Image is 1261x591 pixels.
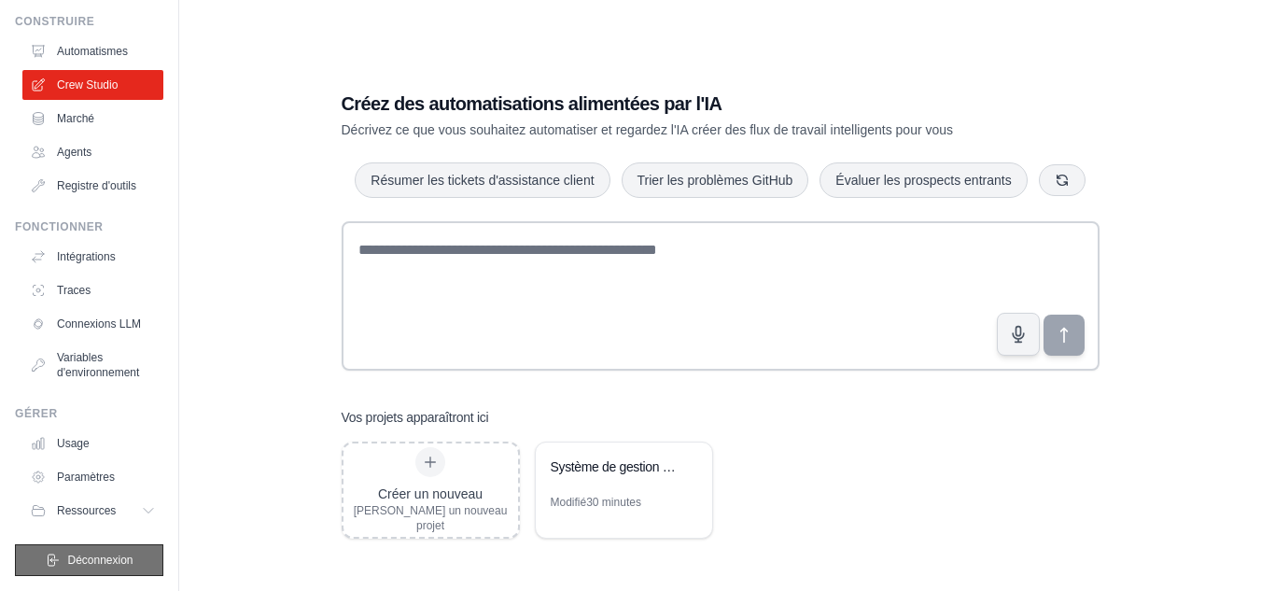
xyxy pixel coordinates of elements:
font: Déconnexion [67,554,133,567]
font: Connexions LLM [57,317,141,331]
font: Ressources [57,504,116,517]
button: Ressources [22,496,163,526]
button: Déconnexion [15,544,163,576]
iframe: Widget de discussion [1168,501,1261,591]
button: Résumer les tickets d'assistance client [355,162,609,198]
a: Connexions LLM [22,309,163,339]
font: Variables d'environnement [57,351,139,379]
font: Décrivez ce que vous souhaitez automatiser et regardez l'IA créer des flux de travail intelligent... [342,122,954,137]
a: Automatismes [22,36,163,66]
a: Crew Studio [22,70,163,100]
font: Traces [57,284,91,297]
font: Usage [57,437,90,450]
font: Automatismes [57,45,128,58]
font: Paramètres [57,471,115,484]
button: Évaluer les prospects entrants [820,162,1027,198]
font: Trier les problèmes GitHub [638,173,793,188]
font: Fonctionner [15,220,104,233]
font: Construire [15,15,94,28]
font: [PERSON_NAME] un nouveau projet [354,504,508,532]
font: Gérer [15,407,58,420]
button: Cliquez pour exprimer votre idée d'automatisation [997,313,1040,356]
font: Registre d'outils [57,179,136,192]
font: Système de gestion des tickets de support client [551,459,815,474]
a: Paramètres [22,462,163,492]
a: Traces [22,275,163,305]
a: Registre d'outils [22,171,163,201]
font: Crew Studio [57,78,118,91]
a: Agents [22,137,163,167]
button: Trier les problèmes GitHub [622,162,809,198]
a: Usage [22,429,163,458]
div: Widget de chat [1168,501,1261,591]
font: Vos projets apparaîtront ici [342,410,489,425]
font: Créer un nouveau [378,486,483,501]
font: Marché [57,112,94,125]
font: Évaluer les prospects entrants [835,173,1011,188]
font: Modifié [551,496,587,509]
font: Intégrations [57,250,116,263]
a: Intégrations [22,242,163,272]
font: Créez des automatisations alimentées par l'IA [342,93,722,114]
a: Variables d'environnement [22,343,163,387]
button: Obtenez de nouvelles suggestions [1039,164,1086,196]
font: Agents [57,146,91,159]
a: Marché [22,104,163,134]
font: Résumer les tickets d'assistance client [371,173,594,188]
font: 30 minutes [586,496,641,509]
